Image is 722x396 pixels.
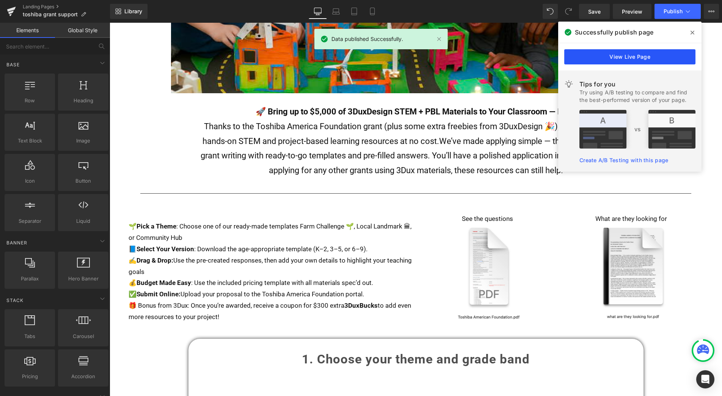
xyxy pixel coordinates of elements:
[91,114,521,152] span: We’ve made applying simple — think “drag-and-drop” grant writing with ready-to-go templates and p...
[7,137,53,145] span: Text Block
[327,4,345,19] a: Laptop
[306,191,450,202] p: See the questions
[27,256,82,264] strong: Budget Made Easy
[7,97,53,105] span: Row
[564,80,573,89] img: light.svg
[579,80,695,89] div: Tips for you
[19,266,306,277] p: ✅ Upload your proposal to the Toshiba America Foundation portal.
[564,49,695,64] a: View Live Page
[55,23,110,38] a: Global Style
[450,191,593,202] p: What are they looking for
[60,137,106,145] span: Image
[6,61,20,68] span: Base
[19,232,306,255] p: ✍️ Use the pre-created responses, then add your own details to highlight your teaching goals
[6,239,28,246] span: Banner
[363,4,381,19] a: Mobile
[19,255,306,266] p: 💰 : Use the included pricing template with all materials spec’d out.
[235,279,268,286] strong: 3DuxBucks
[7,217,53,225] span: Separator
[664,8,683,14] span: Publish
[23,4,110,10] a: Landing Pages
[27,234,64,241] strong: Drag & Drop:
[579,157,668,163] a: Create A/B Testing with this page
[7,275,53,283] span: Parallax
[60,177,106,185] span: Button
[60,332,106,340] span: Carousel
[696,370,714,388] div: Open Intercom Messenger
[27,200,67,207] strong: Pick a Theme
[60,373,106,380] span: Accordion
[575,28,653,37] span: Successfully publish page
[613,4,651,19] a: Preview
[85,97,528,155] p: Thanks to the Toshiba America Foundation grant (plus some extra freebies from 3DuxDesign 🎉), your...
[6,297,24,304] span: Stack
[146,84,467,94] strong: 🚀 Bring up to $5,000 of 3DuxDesign STEM + PBL Materials to Your Classroom — Free!
[23,11,78,17] span: toshiba grant support
[192,329,420,344] strong: 1. Choose your theme and grade band
[19,198,306,221] p: 🌱 : Choose one of our ready-made templates Farm Challenge 🌱, Local Landmark 🏛, or Community Hub
[588,8,601,16] span: Save
[579,110,695,149] img: tip.png
[60,275,106,283] span: Hero Banner
[704,4,719,19] button: More
[655,4,701,19] button: Publish
[7,373,53,380] span: Pricing
[345,4,363,19] a: Tablet
[309,4,327,19] a: Desktop
[19,221,306,232] p: 📘 : Download the age-appropriate template (K–2, 3–5, or 6–9).
[60,217,106,225] span: Liquid
[60,97,106,105] span: Heading
[543,4,558,19] button: Undo
[27,268,71,275] strong: Submit Online:
[7,177,53,185] span: Icon
[561,4,576,19] button: Redo
[19,277,306,300] p: 🎁 Bonus from 3Dux: Once you’re awarded, receive a coupon for $300 extra to add even more resource...
[331,35,403,43] span: Data published Successfully.
[110,4,148,19] a: New Library
[27,222,85,230] strong: Select Your Version
[7,332,53,340] span: Tabs
[579,89,695,104] div: Try using A/B testing to compare and find the best-performed version of your page.
[124,8,142,15] span: Library
[622,8,642,16] span: Preview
